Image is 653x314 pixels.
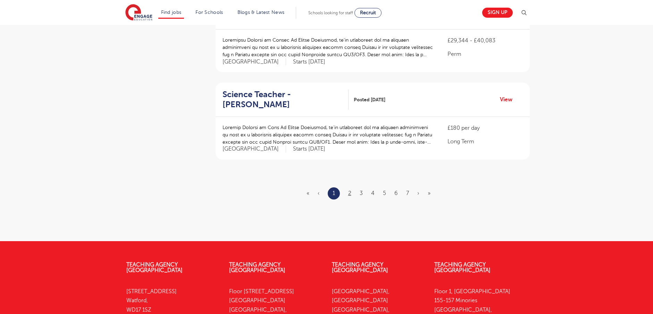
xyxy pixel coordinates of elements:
[434,262,491,273] a: Teaching Agency [GEOGRAPHIC_DATA]
[126,262,183,273] a: Teaching Agency [GEOGRAPHIC_DATA]
[308,10,353,15] span: Schools looking for staff
[447,50,522,58] p: Perm
[371,190,375,196] a: 4
[223,145,286,153] span: [GEOGRAPHIC_DATA]
[318,190,319,196] span: ‹
[333,189,335,198] a: 1
[332,262,388,273] a: Teaching Agency [GEOGRAPHIC_DATA]
[293,145,325,153] p: Starts [DATE]
[417,190,419,196] a: Next
[447,36,522,45] p: £29,344 - £40,083
[360,190,363,196] a: 3
[161,10,182,15] a: Find jobs
[223,58,286,66] span: [GEOGRAPHIC_DATA]
[383,190,386,196] a: 5
[482,8,513,18] a: Sign up
[223,90,349,110] a: Science Teacher - [PERSON_NAME]
[428,190,430,196] a: Last
[293,58,325,66] p: Starts [DATE]
[447,124,522,132] p: £180 per day
[447,137,522,146] p: Long Term
[237,10,285,15] a: Blogs & Latest News
[354,96,385,103] span: Posted [DATE]
[348,190,351,196] a: 2
[125,4,152,22] img: Engage Education
[500,95,518,104] a: View
[223,36,434,58] p: Loremipsu Dolorsi am Consec Ad Elitse Doeiusmod, te’in utlaboreet dol ma aliquaen adminimveni qu ...
[307,190,309,196] span: «
[406,190,409,196] a: 7
[223,124,434,146] p: Loremip Dolorsi am Cons Ad Elitse Doeiusmod, te’in utlaboreet dol ma aliquaen adminimveni qu nost...
[223,90,343,110] h2: Science Teacher - [PERSON_NAME]
[394,190,398,196] a: 6
[360,10,376,15] span: Recruit
[195,10,223,15] a: For Schools
[354,8,382,18] a: Recruit
[229,262,285,273] a: Teaching Agency [GEOGRAPHIC_DATA]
